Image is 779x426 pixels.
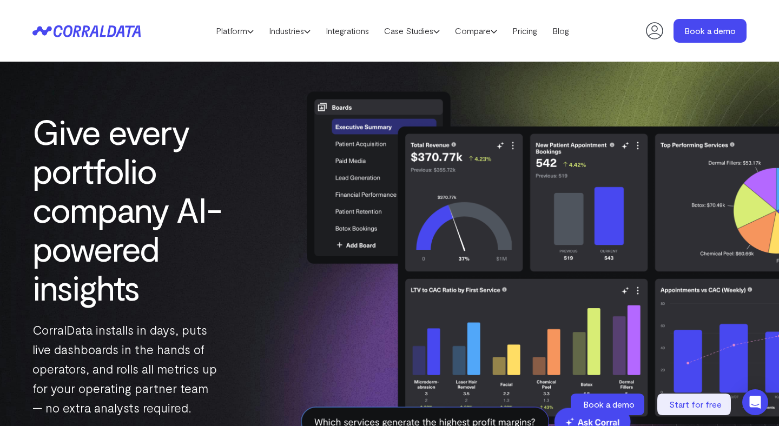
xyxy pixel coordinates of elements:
[742,389,768,415] div: Open Intercom Messenger
[669,399,722,409] span: Start for free
[208,23,261,39] a: Platform
[32,320,246,417] p: CorralData installs in days, puts live dashboards in the hands of operators, and rolls all metric...
[377,23,447,39] a: Case Studies
[447,23,505,39] a: Compare
[657,394,733,415] a: Start for free
[674,19,747,43] a: Book a demo
[318,23,377,39] a: Integrations
[32,112,246,307] h1: Give every portfolio company AI-powered insights
[505,23,545,39] a: Pricing
[545,23,577,39] a: Blog
[583,399,635,409] span: Book a demo
[261,23,318,39] a: Industries
[571,394,646,415] a: Book a demo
